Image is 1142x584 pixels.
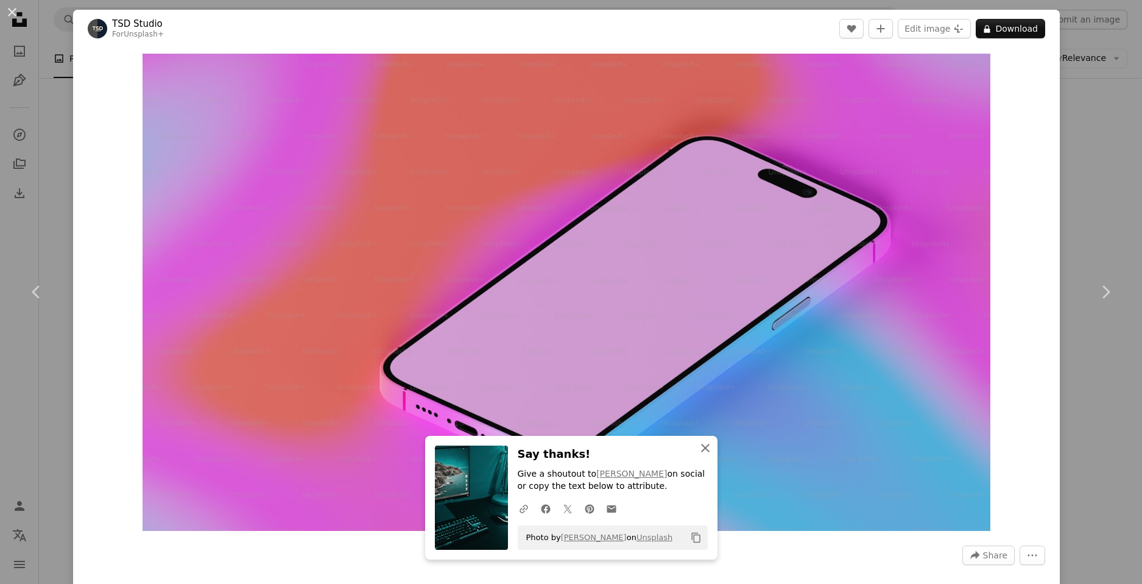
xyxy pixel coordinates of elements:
button: Copy to clipboard [686,527,707,548]
button: Zoom in on this image [143,54,990,531]
img: a white cell phone sitting on top of a pink and blue background [143,54,990,531]
h3: Say thanks! [518,446,708,463]
a: Share on Twitter [557,496,579,521]
a: [PERSON_NAME] [596,469,667,479]
div: For [112,30,164,40]
button: Download [976,19,1045,38]
a: [PERSON_NAME] [561,533,627,542]
button: Add to Collection [869,19,893,38]
a: Unsplash [636,533,672,542]
button: Like [839,19,864,38]
a: Unsplash+ [124,30,164,38]
img: Go to TSD Studio's profile [88,19,107,38]
span: Share [983,546,1007,564]
button: Edit image [898,19,971,38]
a: Share over email [601,496,622,521]
p: Give a shoutout to on social or copy the text below to attribute. [518,468,708,493]
a: TSD Studio [112,18,164,30]
span: Photo by on [520,528,673,547]
a: Next [1069,233,1142,351]
button: More Actions [1020,546,1045,565]
button: Share this image [962,546,1015,565]
a: Share on Facebook [535,496,557,521]
a: Share on Pinterest [579,496,601,521]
